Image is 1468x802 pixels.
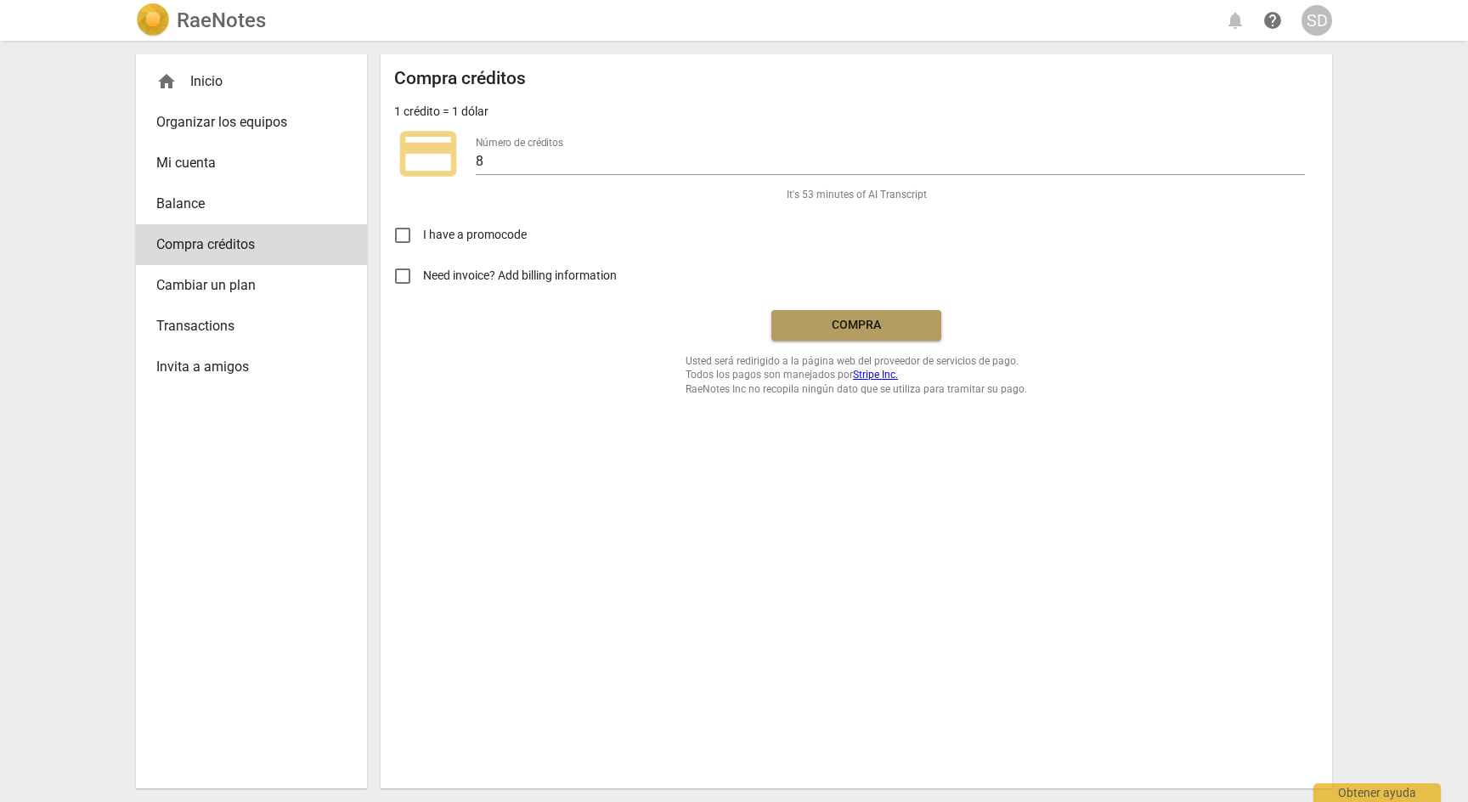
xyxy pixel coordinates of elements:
span: help [1262,10,1283,31]
label: Número de créditos [476,138,563,148]
a: Transactions [136,306,367,347]
a: Organizar los equipos [136,102,367,143]
h2: RaeNotes [177,8,266,32]
span: Transactions [156,316,333,336]
a: Invita a amigos [136,347,367,387]
span: It's 53 minutes of AI Transcript [787,188,927,202]
a: Mi cuenta [136,143,367,184]
span: Usted será redirigido a la página web del proveedor de servicios de pago. Todos los pagos son man... [686,354,1027,397]
span: Compra [785,317,928,334]
div: Inicio [136,61,367,102]
span: I have a promocode [423,226,527,244]
a: Cambiar un plan [136,265,367,306]
span: Balance [156,194,333,214]
img: Logo [136,3,170,37]
span: home [156,71,177,92]
a: Balance [136,184,367,224]
span: Need invoice? Add billing information [423,267,619,285]
span: Invita a amigos [156,357,333,377]
span: credit_card [394,120,462,188]
span: Organizar los equipos [156,112,333,133]
button: SD [1301,5,1332,36]
h2: Compra créditos [394,68,526,89]
a: Compra créditos [136,224,367,265]
a: Stripe Inc. [853,369,898,381]
span: Cambiar un plan [156,275,333,296]
span: Mi cuenta [156,153,333,173]
a: Obtener ayuda [1257,5,1288,36]
div: Obtener ayuda [1313,783,1441,802]
button: Compra [771,310,941,341]
p: 1 crédito = 1 dólar [394,103,488,121]
div: Inicio [156,71,333,92]
a: LogoRaeNotes [136,3,266,37]
span: Compra créditos [156,234,333,255]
